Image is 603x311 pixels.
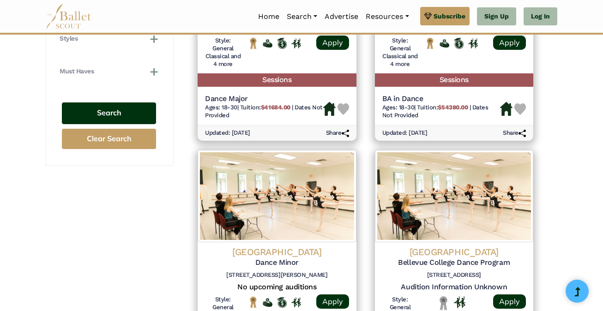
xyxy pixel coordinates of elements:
[338,103,349,115] img: Heart
[362,7,412,26] a: Resources
[60,34,78,43] h4: Styles
[454,296,465,308] img: In Person
[60,34,158,43] button: Styles
[493,294,526,309] a: Apply
[291,38,301,48] img: In Person
[382,246,526,258] h4: [GEOGRAPHIC_DATA]
[500,102,513,116] img: Housing Available
[420,7,470,25] a: Subscribe
[440,39,449,48] img: Offers Financial Aid
[424,11,432,21] img: gem.svg
[382,282,526,292] h5: Audition Information Unknown
[62,129,156,150] button: Clear Search
[323,102,336,116] img: Housing Available
[382,271,526,279] h6: [STREET_ADDRESS]
[382,104,488,119] span: Dates Not Provided
[382,94,500,104] h5: BA in Dance
[316,36,349,50] a: Apply
[382,258,526,268] h5: Bellevue College Dance Program
[283,7,321,26] a: Search
[434,11,465,21] span: Subscribe
[205,104,323,119] span: Dates Not Provided
[291,297,301,307] img: In Person
[198,73,356,87] h5: Sessions
[382,104,415,111] span: Ages: 18-30
[198,150,356,242] img: Logo
[205,258,349,268] h5: Dance Minor
[205,37,241,68] h6: Style: General Classical and 4 more
[375,150,534,242] img: Logo
[382,129,428,137] h6: Updated: [DATE]
[205,282,349,292] h5: No upcoming auditions
[503,129,526,137] h6: Share
[248,37,258,49] img: National
[438,104,468,111] b: $54380.00
[62,102,156,124] button: Search
[261,104,290,111] b: $41684.00
[321,7,362,26] a: Advertise
[60,67,158,76] button: Must Haves
[375,73,534,87] h5: Sessions
[277,38,287,48] img: Offers Scholarship
[417,104,469,111] span: Tuition:
[468,38,478,48] img: In Person
[205,104,323,120] h6: | |
[326,129,349,137] h6: Share
[240,104,292,111] span: Tuition:
[263,39,272,48] img: Offers Financial Aid
[493,36,526,50] a: Apply
[263,298,272,307] img: Offers Financial Aid
[254,7,283,26] a: Home
[205,271,349,279] h6: [STREET_ADDRESS][PERSON_NAME]
[454,38,464,48] img: Offers Scholarship
[205,246,349,258] h4: [GEOGRAPHIC_DATA]
[248,296,258,308] img: National
[514,103,526,115] img: Heart
[205,129,250,137] h6: Updated: [DATE]
[382,37,418,68] h6: Style: General Classical and 4 more
[425,37,435,49] img: National
[205,104,237,111] span: Ages: 18-30
[277,297,287,308] img: Offers Scholarship
[477,7,516,26] a: Sign Up
[205,94,323,104] h5: Dance Major
[438,296,449,310] img: Local
[316,294,349,309] a: Apply
[524,7,557,26] a: Log In
[60,67,94,76] h4: Must Haves
[382,104,500,120] h6: | |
